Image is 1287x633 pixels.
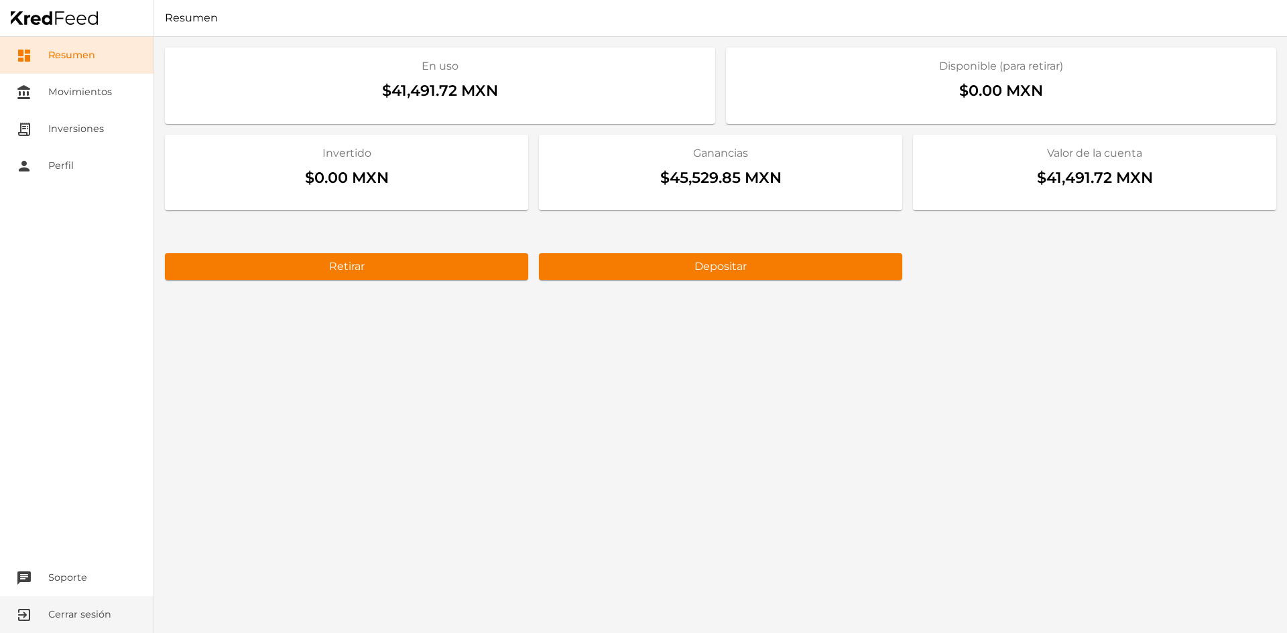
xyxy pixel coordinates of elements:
[154,10,1287,26] h1: Resumen
[16,84,32,100] i: account_balance
[539,253,902,280] button: Depositar
[550,145,892,161] h2: Ganancias
[176,58,704,74] h2: En uso
[176,145,517,161] h2: Invertido
[737,58,1266,74] h2: Disponible (para retirar)
[550,161,892,200] div: $45,529.85 MXN
[16,121,32,137] i: receipt_long
[924,145,1266,161] h2: Valor de la cuenta
[16,48,32,64] i: dashboard
[924,161,1266,200] div: $41,491.72 MXN
[737,74,1266,113] div: $0.00 MXN
[176,161,517,200] div: $0.00 MXN
[16,570,32,586] i: chat
[11,11,98,25] img: Home
[176,74,704,113] div: $41,491.72 MXN
[16,158,32,174] i: person
[165,253,528,280] button: Retirar
[16,607,32,623] i: exit_to_app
